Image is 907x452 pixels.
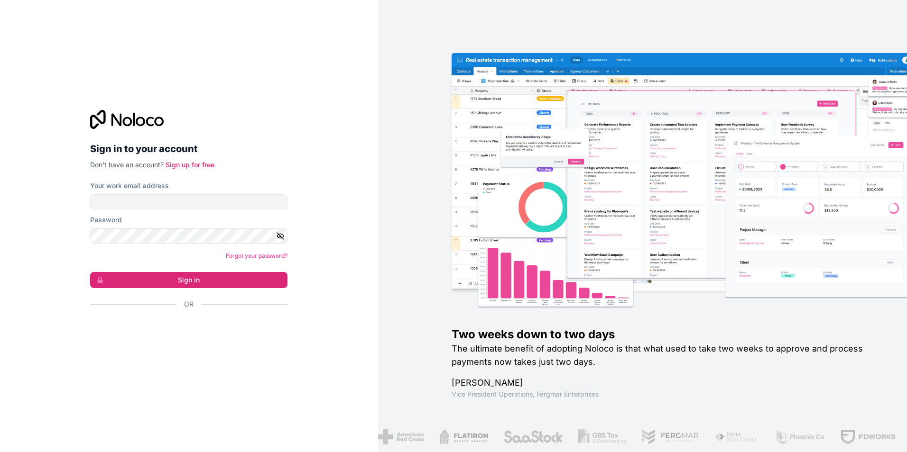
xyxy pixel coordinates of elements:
[577,429,625,444] img: /assets/gbstax-C-GtDUiK.png
[452,342,877,369] h2: The ultimate benefit of adopting Noloco is that what used to take two weeks to approve and proces...
[90,140,287,157] h2: Sign in to your account
[90,215,122,225] label: Password
[452,327,877,342] h1: Two weeks down to two days
[640,429,698,444] img: /assets/fergmar-CudnrXN5.png
[377,429,423,444] img: /assets/american-red-cross-BAupjrZR.png
[90,228,287,244] input: Password
[90,272,287,288] button: Sign in
[90,194,287,209] input: Email address
[713,429,758,444] img: /assets/fiera-fwj2N5v4.png
[773,429,824,444] img: /assets/phoenix-BREaitsQ.png
[438,429,487,444] img: /assets/flatiron-C8eUkumj.png
[166,161,214,169] a: Sign up for free
[90,161,164,169] span: Don't have an account?
[452,389,877,399] h1: Vice President Operations , Fergmar Enterprises
[226,252,287,259] a: Forgot your password?
[452,376,877,389] h1: [PERSON_NAME]
[184,299,194,309] span: Or
[839,429,895,444] img: /assets/fdworks-Bi04fVtw.png
[502,429,562,444] img: /assets/saastock-C6Zbiodz.png
[90,181,169,190] label: Your work email address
